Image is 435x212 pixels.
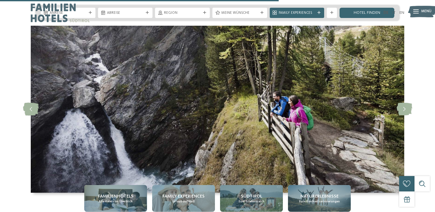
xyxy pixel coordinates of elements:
[98,193,134,199] span: Familienhotels
[172,199,195,204] span: Urlaub auf Maß
[152,185,215,212] a: Familienhotel im Vinschgau, der Kultur- und Genussregion Family Experiences Urlaub auf Maß
[392,11,396,15] a: IT
[31,26,404,193] img: Familienhotel im Vinschgau, der Kultur- und Genussregion
[399,11,404,15] a: EN
[241,193,262,199] span: Südtirol
[162,193,205,199] span: Family Experiences
[300,193,339,199] span: Naturerlebnisse
[84,185,147,212] a: Familienhotel im Vinschgau, der Kultur- und Genussregion Familienhotels Alle Hotels im Überblick
[383,11,389,15] a: DE
[239,199,265,204] span: Euer Erlebnisreich
[421,9,431,14] span: Menü
[220,185,283,212] a: Familienhotel im Vinschgau, der Kultur- und Genussregion Südtirol Euer Erlebnisreich
[99,199,133,204] span: Alle Hotels im Überblick
[299,199,340,204] span: Eure Kindheitserinnerungen
[288,185,351,212] a: Familienhotel im Vinschgau, der Kultur- und Genussregion Naturerlebnisse Eure Kindheitserinnerungen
